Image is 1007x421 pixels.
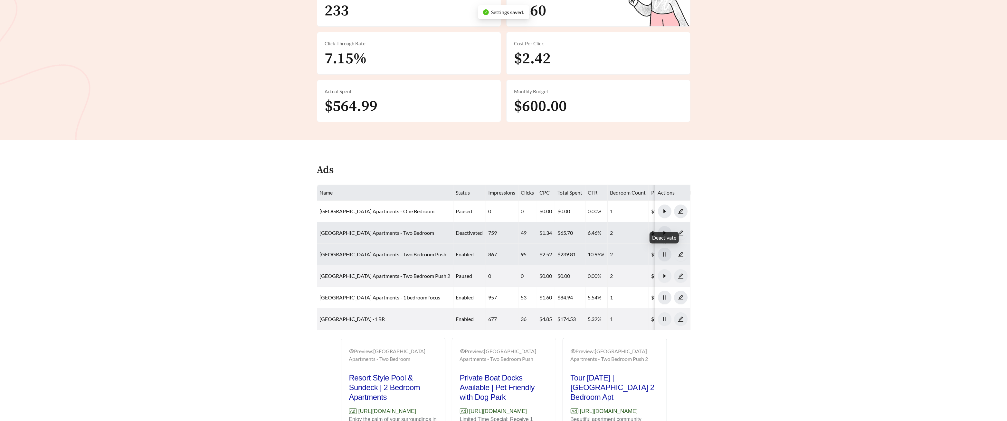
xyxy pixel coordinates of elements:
[349,349,354,354] span: eye
[486,287,518,308] td: 957
[518,287,537,308] td: 53
[486,265,518,287] td: 0
[514,88,682,95] div: Monthly Budget
[555,185,585,201] th: Total Spent
[320,294,441,300] a: [GEOGRAPHIC_DATA] Apartments - 1 bedroom focus
[674,316,687,322] span: edit
[585,265,608,287] td: 0.00%
[518,244,537,265] td: 95
[537,201,555,222] td: $0.00
[658,248,671,261] button: pause
[537,265,555,287] td: $0.00
[518,265,537,287] td: 0
[571,349,576,354] span: eye
[514,97,567,116] span: $600.00
[608,201,649,222] td: 1
[658,230,671,236] span: caret-right
[486,185,518,201] th: Impressions
[491,9,524,15] span: Settings saved.
[608,265,649,287] td: 2
[460,373,548,402] h2: Private Boat Docks Available | Pet Friendly with Dog Park
[658,291,671,304] button: pause
[456,230,483,236] span: deactivated
[518,201,537,222] td: 0
[585,222,608,244] td: 6.46%
[658,208,671,214] span: caret-right
[514,49,551,69] span: $2.42
[456,251,474,257] span: enabled
[486,201,518,222] td: 0
[320,273,451,279] a: [GEOGRAPHIC_DATA] Apartments - Two Bedroom Push 2
[320,251,447,257] a: [GEOGRAPHIC_DATA] Apartments - Two Bedroom Push
[608,222,649,244] td: 2
[649,185,707,201] th: PMS/Scraper Unit Price
[571,373,659,402] h2: Tour [DATE] | [GEOGRAPHIC_DATA] 2 Bedroom Apt
[658,312,671,326] button: pause
[674,294,688,300] a: edit
[674,269,688,283] button: edit
[320,230,434,236] a: [GEOGRAPHIC_DATA] Apartments - Two Bedroom
[514,1,546,21] span: 3260
[658,316,671,322] span: pause
[537,308,555,330] td: $4.85
[608,287,649,308] td: 1
[674,226,688,240] button: edit
[658,273,671,279] span: caret-right
[674,208,688,214] a: edit
[674,248,688,261] button: edit
[514,40,682,47] div: Cost Per Click
[608,244,649,265] td: 2
[537,222,555,244] td: $1.34
[537,244,555,265] td: $2.52
[483,9,489,15] span: check-circle
[674,273,688,279] a: edit
[325,1,349,21] span: 233
[349,347,437,363] div: Preview: [GEOGRAPHIC_DATA] Apartments - Two Bedroom
[674,230,688,236] a: edit
[349,373,437,402] h2: Resort Style Pool & Sundeck | 2 Bedroom Apartments
[658,295,671,300] span: pause
[585,201,608,222] td: 0.00%
[585,244,608,265] td: 10.96%
[571,347,659,363] div: Preview: [GEOGRAPHIC_DATA] Apartments - Two Bedroom Push 2
[456,208,472,214] span: paused
[649,244,707,265] td: $1495
[537,287,555,308] td: $1.60
[555,201,585,222] td: $0.00
[658,226,671,240] button: caret-right
[456,294,474,300] span: enabled
[320,316,385,322] a: [GEOGRAPHIC_DATA] -1 BR
[649,287,707,308] td: $1179
[349,408,357,414] span: Ad
[650,232,679,243] div: Deactivate
[486,244,518,265] td: 867
[655,185,690,201] th: Actions
[649,265,707,287] td: $1495
[674,252,687,257] span: edit
[674,208,687,214] span: edit
[608,185,649,201] th: Bedroom Count
[555,308,585,330] td: $174.53
[349,407,437,416] p: [URL][DOMAIN_NAME]
[588,189,598,196] span: CTR
[460,347,548,363] div: Preview: [GEOGRAPHIC_DATA] Apartments - Two Bedroom Push
[540,189,550,196] span: CPC
[674,251,688,257] a: edit
[317,165,334,176] h4: Ads
[325,88,493,95] div: Actual Spent
[486,222,518,244] td: 759
[453,185,486,201] th: Status
[674,312,688,326] button: edit
[585,308,608,330] td: 5.32%
[674,291,688,304] button: edit
[317,185,453,201] th: Name
[649,222,707,244] td: $1495
[518,185,537,201] th: Clicks
[658,205,671,218] button: caret-right
[674,205,688,218] button: edit
[571,408,578,414] span: Ad
[555,265,585,287] td: $0.00
[674,316,688,322] a: edit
